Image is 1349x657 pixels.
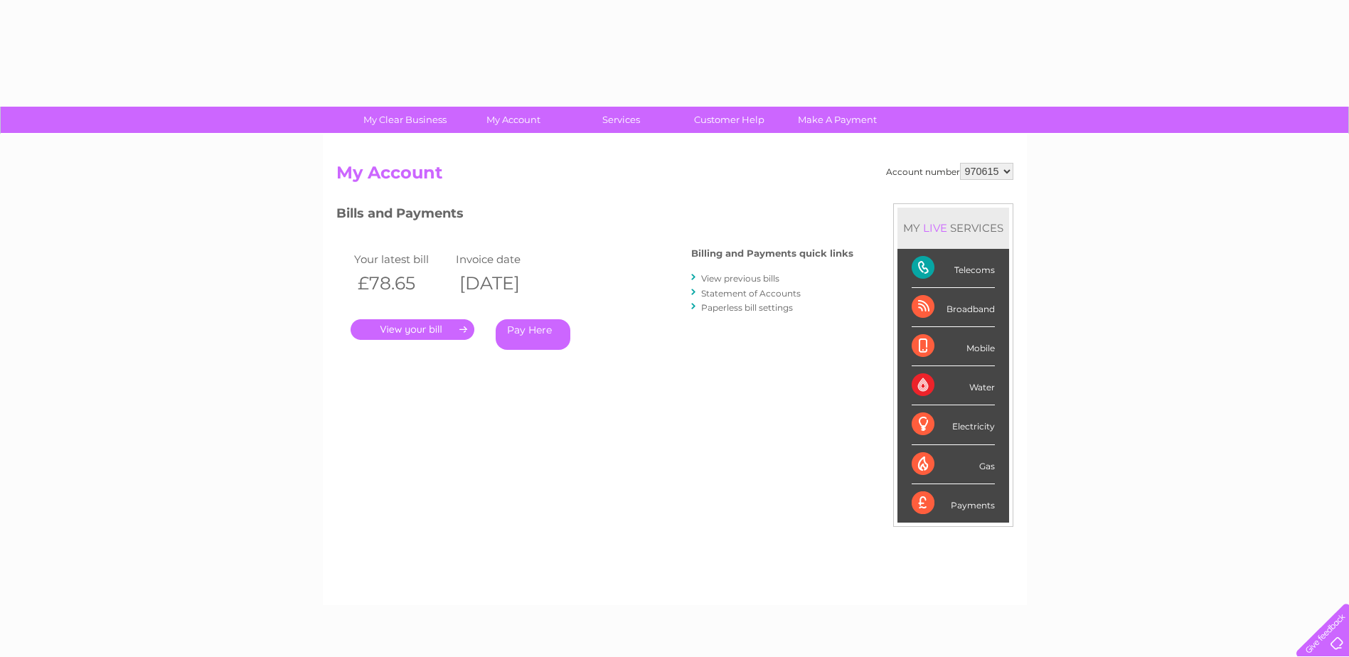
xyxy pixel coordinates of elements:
[912,445,995,484] div: Gas
[351,269,453,298] th: £78.65
[912,288,995,327] div: Broadband
[886,163,1013,180] div: Account number
[897,208,1009,248] div: MY SERVICES
[336,163,1013,190] h2: My Account
[562,107,680,133] a: Services
[496,319,570,350] a: Pay Here
[452,269,555,298] th: [DATE]
[779,107,896,133] a: Make A Payment
[701,302,793,313] a: Paperless bill settings
[912,327,995,366] div: Mobile
[912,484,995,523] div: Payments
[691,248,853,259] h4: Billing and Payments quick links
[912,366,995,405] div: Water
[346,107,464,133] a: My Clear Business
[912,405,995,444] div: Electricity
[454,107,572,133] a: My Account
[336,203,853,228] h3: Bills and Payments
[701,288,801,299] a: Statement of Accounts
[452,250,555,269] td: Invoice date
[671,107,788,133] a: Customer Help
[351,319,474,340] a: .
[920,221,950,235] div: LIVE
[701,273,779,284] a: View previous bills
[351,250,453,269] td: Your latest bill
[912,249,995,288] div: Telecoms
